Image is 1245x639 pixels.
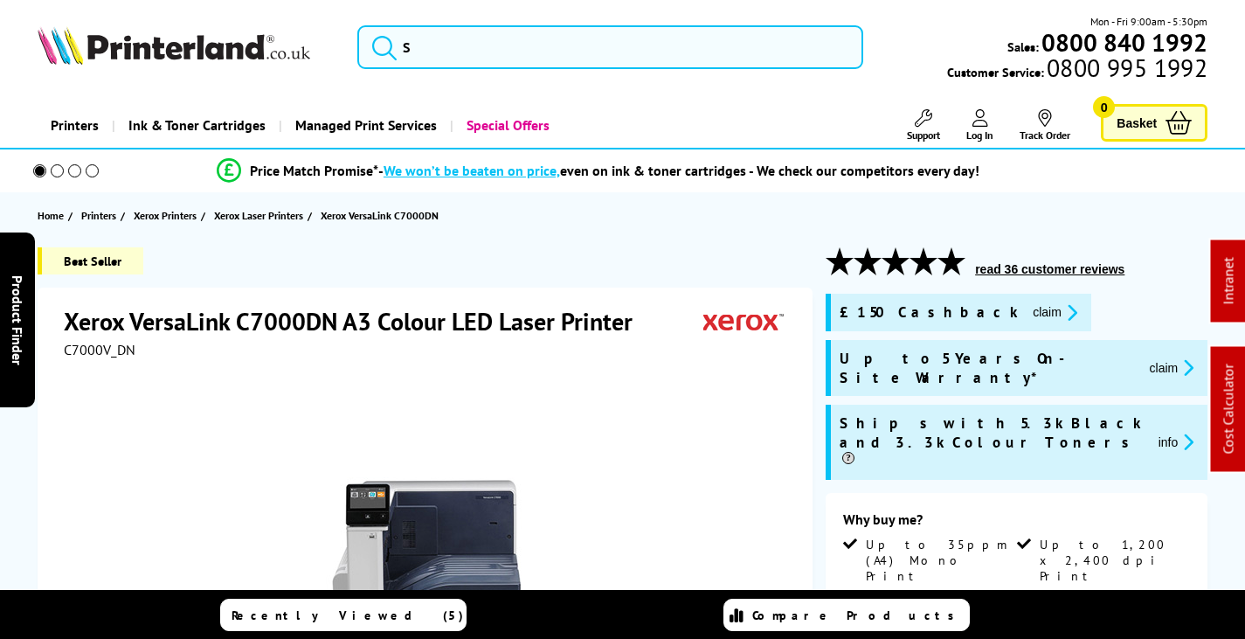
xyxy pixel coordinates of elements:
[843,511,1190,537] div: Why buy me?
[723,599,970,631] a: Compare Products
[279,103,450,148] a: Managed Print Services
[703,305,784,337] img: Xerox
[1093,96,1115,118] span: 0
[321,206,443,225] a: Xerox VersaLink C7000DN
[1220,258,1237,305] a: Intranet
[450,103,563,148] a: Special Offers
[840,302,1019,323] span: £150 Cashback
[907,109,940,142] a: Support
[1007,38,1039,55] span: Sales:
[384,162,560,179] span: We won’t be beaten on price,
[966,109,993,142] a: Log In
[214,206,308,225] a: Xerox Laser Printers
[250,162,378,179] span: Price Match Promise*
[1153,432,1200,452] button: promo-description
[9,156,1187,186] li: modal_Promise
[38,103,112,148] a: Printers
[81,206,116,225] span: Printers
[378,162,979,179] div: - even on ink & toner cartridges - We check our competitors every day!
[907,128,940,142] span: Support
[970,261,1130,277] button: read 36 customer reviews
[357,25,863,69] input: S
[38,26,335,68] a: Printerland Logo
[840,413,1145,471] span: Ships with 5.3k Black and 3.3k Colour Toners
[1117,111,1157,135] span: Basket
[1101,104,1207,142] a: Basket 0
[220,599,467,631] a: Recently Viewed (5)
[232,608,464,623] span: Recently Viewed (5)
[134,206,201,225] a: Xerox Printers
[38,206,68,225] a: Home
[321,206,439,225] span: Xerox VersaLink C7000DN
[38,206,64,225] span: Home
[1044,59,1207,76] span: 0800 995 1992
[214,206,303,225] span: Xerox Laser Printers
[1090,13,1207,30] span: Mon - Fri 9:00am - 5:30pm
[112,103,279,148] a: Ink & Toner Cartridges
[840,349,1135,387] span: Up to 5 Years On-Site Warranty*
[9,274,26,365] span: Product Finder
[81,206,121,225] a: Printers
[947,59,1207,80] span: Customer Service:
[38,247,143,274] span: Best Seller
[1027,302,1082,323] button: promo-description
[1039,34,1207,51] a: 0800 840 1992
[966,128,993,142] span: Log In
[1040,537,1187,584] span: Up to 1,200 x 2,400 dpi Print
[64,305,650,337] h1: Xerox VersaLink C7000DN A3 Colour LED Laser Printer
[64,341,135,358] span: C7000V_DN
[128,103,266,148] span: Ink & Toner Cartridges
[134,206,197,225] span: Xerox Printers
[752,608,964,623] span: Compare Products
[38,26,310,65] img: Printerland Logo
[1020,109,1070,142] a: Track Order
[1145,358,1200,378] button: promo-description
[1220,365,1237,455] a: Cost Calculator
[866,537,1013,584] span: Up to 35ppm (A4) Mono Print
[1041,26,1207,59] b: 0800 840 1992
